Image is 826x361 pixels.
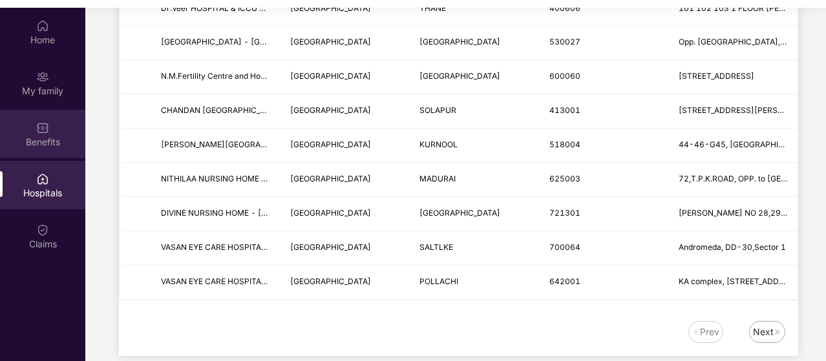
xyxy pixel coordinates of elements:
[290,242,371,252] span: [GEOGRAPHIC_DATA]
[419,71,500,81] span: [GEOGRAPHIC_DATA]
[774,328,781,336] img: svg+xml;base64,PHN2ZyB4bWxucz0iaHR0cDovL3d3dy53My5vcmcvMjAwMC9zdmciIHdpZHRoPSIxNiIgaGVpZ2h0PSIxNi...
[549,242,580,252] span: 700064
[161,208,339,218] span: DIVINE NURSING HOME - [GEOGRAPHIC_DATA]
[668,163,798,197] td: 72,T.P.K.ROAD, OPP. to KUMARAGAM KOVIL, PALANGANATHAM -
[409,60,538,94] td: CHENNAI
[280,265,409,300] td: TAMIL NADU
[409,129,538,163] td: KURNOOL
[151,163,280,197] td: NITHILAA NURSING HOME - MADURAI
[668,26,798,60] td: Opp. Rythu Bazar, Main Road, Gopalapatnam
[280,94,409,129] td: MAHARASHTRA
[280,60,409,94] td: TAMIL NADU
[290,174,371,183] span: [GEOGRAPHIC_DATA]
[280,163,409,197] td: TAMIL NADU
[151,60,280,94] td: N.M.Fertility Centre and Hospital -Chennai
[161,174,349,183] span: NITHILAA NURSING HOME - [GEOGRAPHIC_DATA]
[419,174,456,183] span: MADURAI
[549,174,580,183] span: 625003
[668,129,798,163] td: 44-46-G45, SUNKESULA ROAD.
[290,71,371,81] span: [GEOGRAPHIC_DATA]
[549,71,580,81] span: 600060
[290,37,371,46] span: [GEOGRAPHIC_DATA]
[290,139,371,149] span: [GEOGRAPHIC_DATA]
[161,3,290,13] span: Dr.Veer HOSPITAL & ICCU -THANE
[36,223,49,236] img: svg+xml;base64,PHN2ZyBpZD0iQ2xhaW0iIHhtbG5zPSJodHRwOi8vd3d3LnczLm9yZy8yMDAwL3N2ZyIgd2lkdGg9IjIwIi...
[419,105,456,115] span: SOLAPUR
[409,94,538,129] td: SOLAPUR
[36,19,49,32] img: svg+xml;base64,PHN2ZyBpZD0iSG9tZSIgeG1sbnM9Imh0dHA6Ly93d3cudzMub3JnLzIwMDAvc3ZnIiB3aWR0aD0iMjAiIG...
[419,3,446,13] span: THANE
[549,276,580,286] span: 642001
[290,276,371,286] span: [GEOGRAPHIC_DATA]
[36,172,49,185] img: svg+xml;base64,PHN2ZyBpZD0iSG9zcGl0YWxzIiB4bWxucz0iaHR0cDovL3d3dy53My5vcmcvMjAwMC9zdmciIHdpZHRoPS...
[679,276,804,286] span: KA complex, [STREET_ADDRESS],
[36,70,49,83] img: svg+xml;base64,PHN2ZyB3aWR0aD0iMjAiIGhlaWdodD0iMjAiIHZpZXdCb3g9IjAgMCAyMCAyMCIgZmlsbD0ibm9uZSIgeG...
[151,129,280,163] td: SIRI NOBLE HOSPITAL - KURNOOL
[419,208,500,218] span: [GEOGRAPHIC_DATA]
[280,197,409,231] td: WEST BENGAL
[290,208,371,218] span: [GEOGRAPHIC_DATA]
[419,242,453,252] span: SALTLKE
[290,105,371,115] span: [GEOGRAPHIC_DATA]
[419,276,458,286] span: POLLACHI
[549,139,580,149] span: 518004
[280,26,409,60] td: ANDHRA PRADESH
[161,71,368,81] span: N.M.Fertility Centre and Hospital -[GEOGRAPHIC_DATA]
[668,60,798,94] td: 59, 4t avenue KKR Nagar,Madhavaram,CHENNAI,TAMILNADU - 600060
[549,3,580,13] span: 400606
[409,163,538,197] td: MADURAI
[409,265,538,300] td: POLLACHI
[419,139,458,149] span: KURNOOL
[280,129,409,163] td: ANDHRA PRADESH
[151,197,280,231] td: DIVINE NURSING HOME - KHARAGPUR
[161,139,396,149] span: [PERSON_NAME][GEOGRAPHIC_DATA] - [GEOGRAPHIC_DATA]
[151,265,280,300] td: VASAN EYE CARE HOSPITAL - POLLACHI
[290,3,371,13] span: [GEOGRAPHIC_DATA]
[409,26,538,60] td: VISAKHAPATNAM
[161,105,373,115] span: CHANDAN [GEOGRAPHIC_DATA] - [GEOGRAPHIC_DATA]
[409,197,538,231] td: KHARAGPUR
[668,265,798,300] td: KA complex, 32, New Scheme Road,
[151,231,280,265] td: VASAN EYE CARE HOSPITAL - SALTLKE
[692,328,700,336] img: svg+xml;base64,PHN2ZyB4bWxucz0iaHR0cDovL3d3dy53My5vcmcvMjAwMC9zdmciIHdpZHRoPSIxNiIgaGVpZ2h0PSIxNi...
[668,94,798,129] td: 188/2/2, LAXMI PETH, DAMANI NAGAR, DEGAON ROAD
[549,208,580,218] span: 721301
[419,37,500,46] span: [GEOGRAPHIC_DATA]
[668,197,798,231] td: WARD NO 28,29/11/1,NEAR DR DANDAPAT COMPLEX,TALJHOLI NEAR HOTEL PARK ,
[161,242,308,252] span: VASAN EYE CARE HOSPITAL - SALTLKE
[700,325,719,339] div: Prev
[280,231,409,265] td: WEST BENGAL
[409,231,538,265] td: SALTLKE
[668,231,798,265] td: Andromeda, DD-30,Sector 1
[753,325,774,339] div: Next
[151,94,280,129] td: CHANDAN NEURO SCIENCES HOSPITAL - SOLAPUR
[36,121,49,134] img: svg+xml;base64,PHN2ZyBpZD0iQmVuZWZpdHMiIHhtbG5zPSJodHRwOi8vd3d3LnczLm9yZy8yMDAwL3N2ZyIgd2lkdGg9Ij...
[549,37,580,46] span: 530027
[161,37,332,46] span: [GEOGRAPHIC_DATA] - [GEOGRAPHIC_DATA]
[151,26,280,60] td: SR HOSPITAL - Visakhapatnam
[679,71,754,81] span: [STREET_ADDRESS]
[549,105,580,115] span: 413001
[679,242,786,252] span: Andromeda, DD-30,Sector 1
[679,139,812,149] span: 44-46-G45, [GEOGRAPHIC_DATA].
[161,276,355,286] span: VASAN EYE CARE HOSPITAL - [GEOGRAPHIC_DATA]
